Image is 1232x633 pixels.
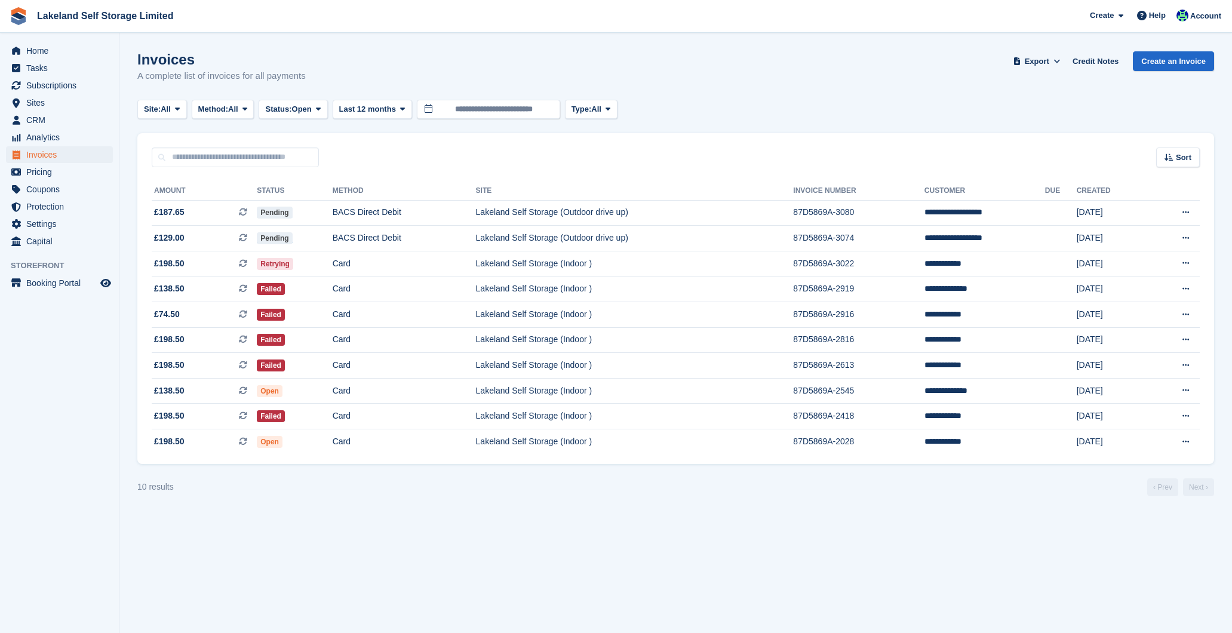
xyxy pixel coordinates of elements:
td: 87D5869A-2545 [793,378,924,404]
td: BACS Direct Debit [333,226,476,251]
span: CRM [26,112,98,128]
a: menu [6,164,113,180]
span: Home [26,42,98,59]
span: Open [292,103,312,115]
a: menu [6,129,113,146]
td: Lakeland Self Storage (Indoor ) [476,378,794,404]
a: menu [6,181,113,198]
span: Failed [257,334,285,346]
td: Lakeland Self Storage (Indoor ) [476,429,794,454]
a: menu [6,60,113,76]
td: 87D5869A-3022 [793,251,924,276]
td: Lakeland Self Storage (Indoor ) [476,353,794,379]
a: menu [6,233,113,250]
span: Pricing [26,164,98,180]
td: 87D5869A-2916 [793,302,924,328]
span: £129.00 [154,232,185,244]
th: Site [476,182,794,201]
td: Lakeland Self Storage (Indoor ) [476,276,794,302]
span: Account [1190,10,1221,22]
span: Coupons [26,181,98,198]
span: Analytics [26,129,98,146]
span: £74.50 [154,308,180,321]
td: [DATE] [1077,251,1148,276]
span: Last 12 months [339,103,396,115]
td: Card [333,276,476,302]
td: 87D5869A-3080 [793,200,924,226]
span: Retrying [257,258,293,270]
span: Booking Portal [26,275,98,291]
button: Method: All [192,100,254,119]
a: menu [6,216,113,232]
td: Lakeland Self Storage (Indoor ) [476,404,794,429]
td: Card [333,378,476,404]
td: [DATE] [1077,327,1148,353]
td: Lakeland Self Storage (Outdoor drive up) [476,226,794,251]
a: Previous [1147,478,1178,496]
th: Due [1045,182,1077,201]
td: [DATE] [1077,302,1148,328]
button: Export [1010,51,1063,71]
td: Lakeland Self Storage (Outdoor drive up) [476,200,794,226]
button: Type: All [565,100,617,119]
td: Card [333,353,476,379]
td: Lakeland Self Storage (Indoor ) [476,302,794,328]
span: Sites [26,94,98,111]
img: stora-icon-8386f47178a22dfd0bd8f6a31ec36ba5ce8667c1dd55bd0f319d3a0aa187defe.svg [10,7,27,25]
span: £198.50 [154,359,185,371]
span: £198.50 [154,333,185,346]
a: Create an Invoice [1133,51,1214,71]
td: BACS Direct Debit [333,200,476,226]
span: £138.50 [154,282,185,295]
span: Capital [26,233,98,250]
th: Customer [924,182,1045,201]
span: Failed [257,309,285,321]
span: Create [1090,10,1114,21]
td: Card [333,251,476,276]
span: Pending [257,207,292,219]
a: menu [6,146,113,163]
span: Type: [572,103,592,115]
a: menu [6,275,113,291]
a: Lakeland Self Storage Limited [32,6,179,26]
span: £138.50 [154,385,185,397]
span: Status: [265,103,291,115]
span: All [161,103,171,115]
td: 87D5869A-2613 [793,353,924,379]
span: Failed [257,359,285,371]
span: All [228,103,238,115]
a: Next [1183,478,1214,496]
td: 87D5869A-3074 [793,226,924,251]
a: menu [6,77,113,94]
td: Lakeland Self Storage (Indoor ) [476,251,794,276]
span: £198.50 [154,257,185,270]
span: Settings [26,216,98,232]
td: [DATE] [1077,353,1148,379]
span: Failed [257,410,285,422]
span: £198.50 [154,435,185,448]
span: Subscriptions [26,77,98,94]
td: Card [333,404,476,429]
a: Credit Notes [1068,51,1123,71]
span: Pending [257,232,292,244]
button: Status: Open [259,100,327,119]
td: [DATE] [1077,429,1148,454]
td: Card [333,302,476,328]
span: £198.50 [154,410,185,422]
td: Card [333,327,476,353]
td: 87D5869A-2816 [793,327,924,353]
span: Site: [144,103,161,115]
td: [DATE] [1077,378,1148,404]
img: Steve Aynsley [1176,10,1188,21]
td: 87D5869A-2919 [793,276,924,302]
th: Amount [152,182,257,201]
span: Tasks [26,60,98,76]
td: [DATE] [1077,226,1148,251]
a: menu [6,42,113,59]
a: Preview store [99,276,113,290]
td: 87D5869A-2028 [793,429,924,454]
p: A complete list of invoices for all payments [137,69,306,83]
span: Sort [1176,152,1191,164]
span: Storefront [11,260,119,272]
td: [DATE] [1077,404,1148,429]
